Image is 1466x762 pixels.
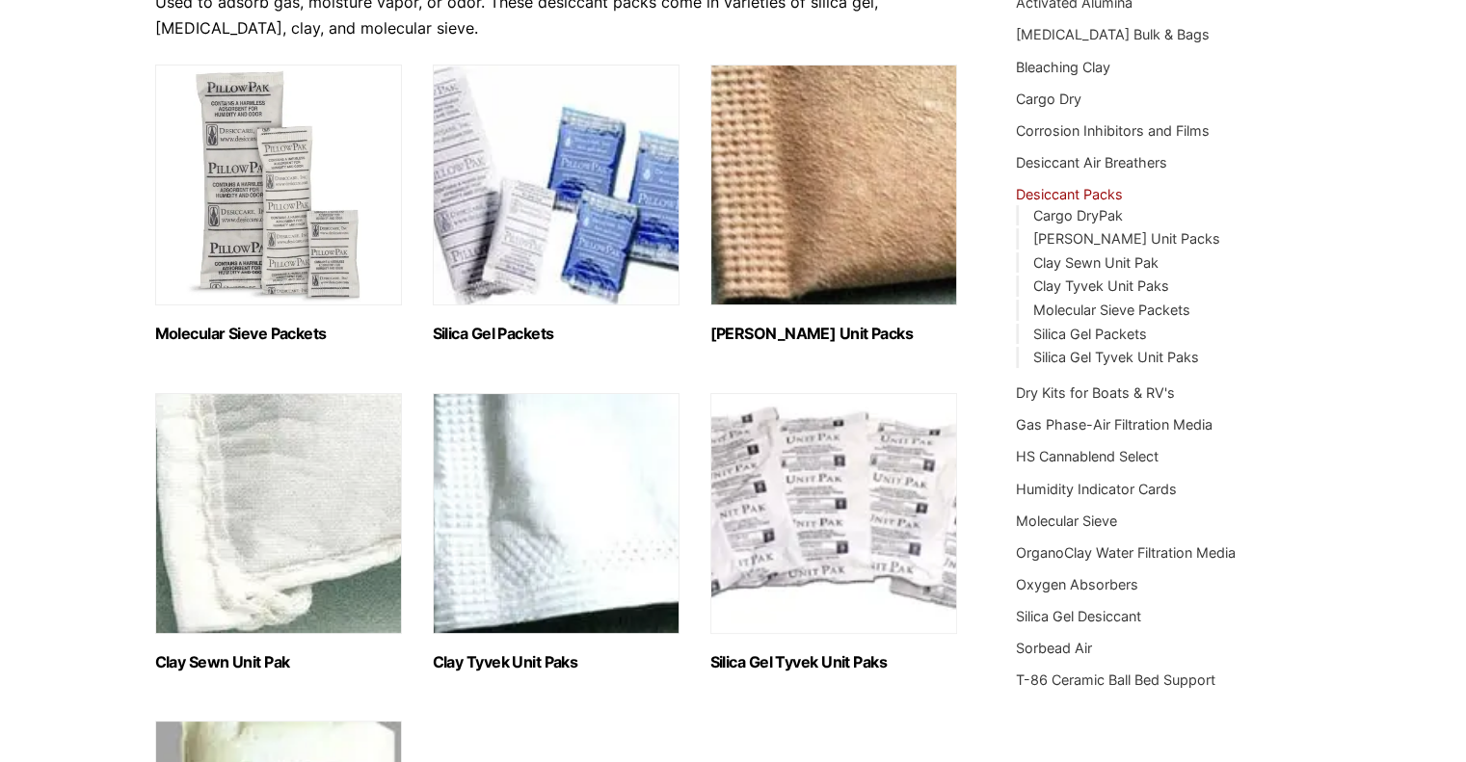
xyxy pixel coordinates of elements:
a: Bleaching Clay [1016,59,1110,75]
a: HS Cannablend Select [1016,448,1159,464]
img: Clay Kraft Unit Packs [710,65,957,305]
a: Cargo Dry [1016,91,1081,107]
img: Silica Gel Tyvek Unit Paks [710,393,957,634]
a: Visit product category Clay Sewn Unit Pak [155,393,402,671]
a: Desiccant Air Breathers [1016,154,1167,171]
a: Silica Gel Tyvek Unit Paks [1032,349,1198,365]
h2: Silica Gel Tyvek Unit Paks [710,653,957,671]
a: Oxygen Absorbers [1016,576,1138,592]
img: Clay Tyvek Unit Paks [433,393,680,634]
a: Visit product category Silica Gel Tyvek Unit Paks [710,393,957,671]
a: [PERSON_NAME] Unit Packs [1032,230,1219,247]
a: Visit product category Clay Tyvek Unit Paks [433,393,680,671]
img: Silica Gel Packets [433,65,680,305]
a: Clay Tyvek Unit Paks [1032,277,1168,294]
a: Cargo DryPak [1032,207,1122,223]
a: Molecular Sieve Packets [1032,302,1189,318]
h2: Molecular Sieve Packets [155,325,402,343]
a: OrganoClay Water Filtration Media [1016,544,1236,561]
img: Molecular Sieve Packets [155,65,402,305]
a: Molecular Sieve [1016,512,1117,529]
img: Clay Sewn Unit Pak [155,393,402,634]
a: Visit product category Silica Gel Packets [433,65,680,343]
a: Corrosion Inhibitors and Films [1016,122,1210,139]
h2: [PERSON_NAME] Unit Packs [710,325,957,343]
a: T-86 Ceramic Ball Bed Support [1016,671,1215,688]
a: Dry Kits for Boats & RV's [1016,384,1175,401]
a: Visit product category Clay Kraft Unit Packs [710,65,957,343]
a: Humidity Indicator Cards [1016,481,1177,497]
h2: Clay Sewn Unit Pak [155,653,402,671]
a: [MEDICAL_DATA] Bulk & Bags [1016,26,1210,42]
a: Silica Gel Desiccant [1016,608,1141,624]
a: Desiccant Packs [1016,186,1123,202]
a: Sorbead Air [1016,640,1092,656]
a: Silica Gel Packets [1032,326,1146,342]
h2: Silica Gel Packets [433,325,680,343]
h2: Clay Tyvek Unit Paks [433,653,680,671]
a: Clay Sewn Unit Pak [1032,254,1158,271]
a: Gas Phase-Air Filtration Media [1016,416,1213,433]
a: Visit product category Molecular Sieve Packets [155,65,402,343]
